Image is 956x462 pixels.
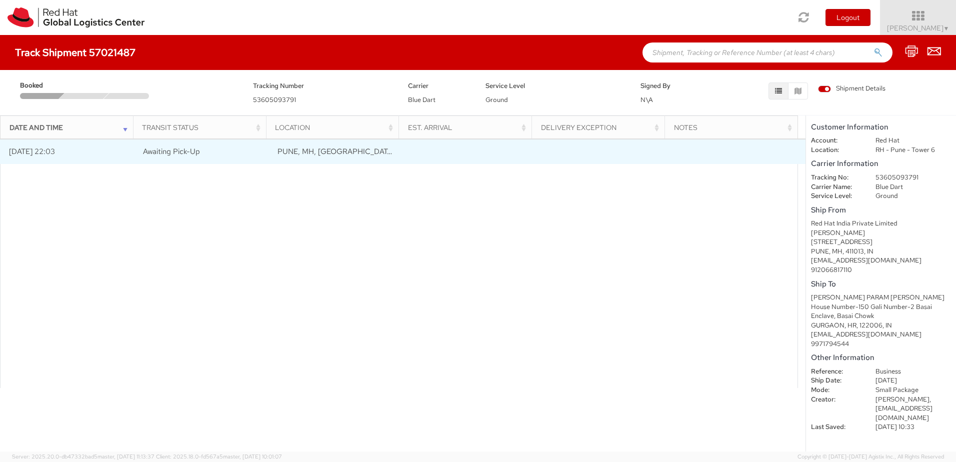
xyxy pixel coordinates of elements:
dt: Last Saved: [803,422,868,432]
h5: Ship From [811,206,951,214]
span: Shipment Details [818,84,885,93]
span: master, [DATE] 10:01:07 [223,453,282,460]
input: Shipment, Tracking or Reference Number (at least 4 chars) [642,42,892,62]
dt: Mode: [803,385,868,395]
div: House Number-150 Gali Number-2 Basai Enclave, Basai Chowk [811,302,951,321]
div: Transit Status [142,122,262,132]
div: PUNE, MH, 411013, IN [811,247,951,256]
span: Server: 2025.20.0-db47332bad5 [12,453,154,460]
span: Ground [485,95,508,104]
label: Shipment Details [818,84,885,95]
div: GURGAON, HR, 122006, IN [811,321,951,330]
h5: Service Level [485,82,625,89]
img: rh-logistics-00dfa346123c4ec078e1.svg [7,7,144,27]
span: [PERSON_NAME] [887,23,949,32]
span: PUNE, MH, IN [277,146,394,156]
span: Booked [20,81,63,90]
dt: Ship Date: [803,376,868,385]
h5: Tracking Number [253,82,393,89]
h5: Carrier [408,82,470,89]
div: Location [275,122,395,132]
h5: Signed By [640,82,703,89]
span: Client: 2025.18.0-fd567a5 [156,453,282,460]
div: 912066817110 [811,265,951,275]
span: 53605093791 [253,95,296,104]
div: [EMAIL_ADDRESS][DOMAIN_NAME] [811,330,951,339]
div: Est. Arrival [408,122,528,132]
dt: Service Level: [803,191,868,201]
div: [EMAIL_ADDRESS][DOMAIN_NAME] [811,256,951,265]
h5: Other Information [811,353,951,362]
dt: Carrier Name: [803,182,868,192]
div: Red Hat India Private Limited [PERSON_NAME] [811,219,951,237]
div: Notes [674,122,794,132]
div: [PERSON_NAME] PARAM [PERSON_NAME] [811,293,951,302]
dt: Reference: [803,367,868,376]
div: [STREET_ADDRESS] [811,237,951,247]
div: Date and Time [9,122,130,132]
span: [PERSON_NAME], [875,395,931,403]
h5: Carrier Information [811,159,951,168]
span: N\A [640,95,653,104]
span: master, [DATE] 11:13:37 [97,453,154,460]
button: Logout [825,9,870,26]
span: ▼ [943,24,949,32]
dt: Creator: [803,395,868,404]
span: Awaiting Pick-Up [143,146,200,156]
dt: Tracking No: [803,173,868,182]
h4: Track Shipment 57021487 [15,47,135,58]
span: Blue Dart [408,95,435,104]
span: Copyright © [DATE]-[DATE] Agistix Inc., All Rights Reserved [797,453,944,461]
div: Delivery Exception [541,122,661,132]
dt: Account: [803,136,868,145]
h5: Ship To [811,280,951,288]
h5: Customer Information [811,123,951,131]
div: 9971794544 [811,339,951,349]
dt: Location: [803,145,868,155]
